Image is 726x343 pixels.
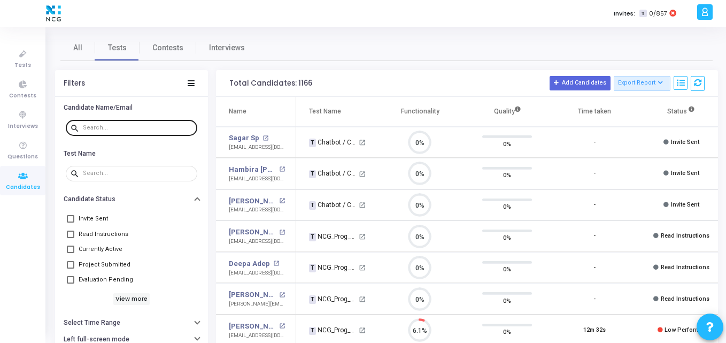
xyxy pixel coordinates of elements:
div: [EMAIL_ADDRESS][DOMAIN_NAME] [229,206,285,214]
div: Chatbot / Conversational AI Engineer Assessment [309,200,357,210]
th: Test Name [296,97,376,127]
button: Candidate Status [55,191,208,208]
span: T [639,10,646,18]
span: Read Instructions [661,295,709,302]
span: 0% [503,295,511,306]
span: Read Instructions [661,264,709,271]
h6: View more [113,293,150,305]
mat-icon: open_in_new [359,296,366,303]
span: T [309,233,316,241]
span: T [309,201,316,210]
button: Test Name [55,145,208,162]
button: Add Candidates [550,76,611,90]
span: T [309,170,316,179]
h6: Select Time Range [64,319,120,327]
span: Read Instructions [661,232,709,239]
div: - [593,232,596,241]
span: Questions [7,153,38,162]
mat-icon: open_in_new [279,198,285,204]
div: Filters [64,79,85,88]
input: Search... [83,125,193,131]
span: Interviews [8,122,38,131]
h6: Candidate Status [64,195,115,203]
div: [PERSON_NAME][EMAIL_ADDRESS][DOMAIN_NAME] [229,300,285,308]
span: Currently Active [79,243,122,256]
input: Search... [83,170,193,177]
span: Read Instructions [79,228,128,241]
span: T [309,327,316,336]
span: 0% [503,264,511,275]
span: 0% [503,201,511,212]
div: NCG_Prog_JavaFS_2025_Test [309,263,357,272]
label: Invites: [614,9,635,18]
span: All [73,42,82,54]
span: Candidates [6,183,40,192]
mat-icon: open_in_new [279,230,285,235]
span: Contests [9,92,36,101]
span: Tests [14,61,31,70]
div: Name [229,105,246,117]
mat-icon: open_in_new [359,171,366,178]
span: Low Performer [665,326,705,333]
div: - [593,169,596,178]
th: Functionality [376,97,464,127]
mat-icon: open_in_new [279,323,285,329]
div: NCG_Prog_JavaFS_2025_Test [309,294,357,304]
mat-icon: open_in_new [262,135,268,141]
h6: Test Name [64,150,96,158]
span: Project Submitted [79,258,130,271]
span: 0/857 [649,9,667,18]
mat-icon: search [70,123,83,133]
a: [PERSON_NAME] [229,227,276,238]
mat-icon: open_in_new [359,202,366,209]
a: [PERSON_NAME] [229,289,276,300]
span: 0% [503,170,511,180]
div: [EMAIL_ADDRESS][DOMAIN_NAME] [229,175,285,183]
a: [PERSON_NAME] [PERSON_NAME] [229,196,276,207]
span: T [309,264,316,272]
div: Time taken [578,105,611,117]
mat-icon: open_in_new [359,327,366,334]
span: Invite Sent [79,212,108,225]
span: Interviews [209,42,245,54]
span: 0% [503,232,511,243]
mat-icon: open_in_new [359,139,366,146]
button: Select Time Range [55,315,208,331]
span: Evaluation Pending [79,273,133,286]
div: Chatbot / Conversational AI Engineer Assessment [309,138,357,147]
mat-icon: open_in_new [359,264,366,271]
span: T [309,139,316,147]
mat-icon: open_in_new [359,233,366,240]
th: Quality [464,97,551,127]
div: [EMAIL_ADDRESS][DOMAIN_NAME] [229,269,285,277]
div: Chatbot / Conversational AI Engineer Assessment [309,169,357,178]
span: 0% [503,326,511,337]
span: Invite Sent [671,170,699,177]
div: NCG_Prog_JavaFS_2025_Test [309,325,357,335]
div: Total Candidates: 1166 [229,79,312,88]
div: [EMAIL_ADDRESS][DOMAIN_NAME] [229,332,285,340]
button: Export Report [614,76,671,91]
a: Deepa Adep [229,258,270,269]
span: Tests [108,42,127,54]
mat-icon: open_in_new [279,166,285,172]
mat-icon: open_in_new [279,292,285,298]
span: Contests [152,42,183,54]
div: NCG_Prog_JavaFS_2025_Test [309,232,357,241]
div: - [593,295,596,304]
span: T [309,295,316,304]
div: - [593,138,596,147]
div: - [593,201,596,210]
div: [EMAIL_ADDRESS][DOMAIN_NAME] [229,238,285,246]
mat-icon: open_in_new [273,261,279,266]
a: Sagar Sp [229,133,259,143]
a: [PERSON_NAME] [229,321,276,332]
a: Hambira [PERSON_NAME] [229,164,276,175]
button: Candidate Name/Email [55,100,208,116]
span: Invite Sent [671,201,699,208]
h6: Candidate Name/Email [64,104,133,112]
th: Status [638,97,725,127]
div: [EMAIL_ADDRESS][DOMAIN_NAME] [229,143,285,151]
